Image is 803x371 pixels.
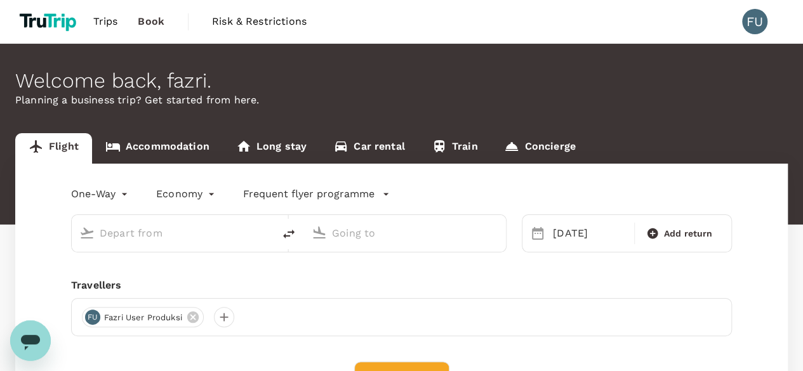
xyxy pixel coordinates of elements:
[491,133,588,164] a: Concierge
[548,221,632,246] div: [DATE]
[71,184,131,204] div: One-Way
[82,307,204,327] div: FUfazri user produksi
[93,14,118,29] span: Trips
[85,309,100,325] div: FU
[243,186,375,202] p: Frequent flyer programme
[138,14,164,29] span: Book
[265,231,267,234] button: Open
[274,219,304,249] button: delete
[10,320,51,361] iframe: Button to launch messaging window
[212,14,307,29] span: Risk & Restrictions
[92,133,223,164] a: Accommodation
[320,133,418,164] a: Car rental
[418,133,491,164] a: Train
[15,93,788,108] p: Planning a business trip? Get started from here.
[664,227,713,240] span: Add return
[156,184,218,204] div: Economy
[15,133,92,164] a: Flight
[223,133,320,164] a: Long stay
[71,278,732,293] div: Travellers
[15,8,83,36] img: TruTrip logo
[332,223,479,243] input: Going to
[742,9,767,34] div: FU
[497,231,500,234] button: Open
[243,186,390,202] button: Frequent flyer programme
[96,311,190,324] span: fazri user produksi
[100,223,247,243] input: Depart from
[15,69,788,93] div: Welcome back , fazri .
